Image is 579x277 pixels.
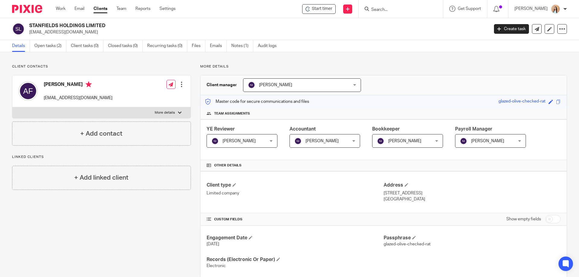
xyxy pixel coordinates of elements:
[135,6,150,12] a: Reports
[506,216,541,222] label: Show empty fields
[74,6,84,12] a: Email
[74,173,128,182] h4: + Add linked client
[207,257,384,263] h4: Records (Electronic Or Paper)
[371,7,425,13] input: Search
[258,40,281,52] a: Audit logs
[210,40,227,52] a: Emails
[207,242,219,246] span: [DATE]
[388,139,421,143] span: [PERSON_NAME]
[207,235,384,241] h4: Engagement Date
[160,6,176,12] a: Settings
[514,6,548,12] p: [PERSON_NAME]
[377,137,384,145] img: svg%3E
[207,182,384,188] h4: Client type
[384,196,561,202] p: [GEOGRAPHIC_DATA]
[294,137,302,145] img: svg%3E
[29,29,485,35] p: [EMAIL_ADDRESS][DOMAIN_NAME]
[384,190,561,196] p: [STREET_ADDRESS]
[12,23,25,35] img: svg%3E
[34,40,66,52] a: Open tasks (2)
[302,4,336,14] div: STANFIELDS HOLDINGS LIMITED
[12,5,42,13] img: Pixie
[12,155,191,159] p: Linked clients
[93,6,107,12] a: Clients
[155,110,175,115] p: More details
[211,137,219,145] img: svg%3E
[86,81,92,87] i: Primary
[56,6,65,12] a: Work
[207,127,235,131] span: YE Reviewer
[312,6,332,12] span: Start timer
[455,127,492,131] span: Payroll Manager
[305,139,339,143] span: [PERSON_NAME]
[29,23,394,29] h2: STANFIELDS HOLDINGS LIMITED
[200,64,567,69] p: More details
[80,129,122,138] h4: + Add contact
[207,217,384,222] h4: CUSTOM FIELDS
[248,81,255,89] img: svg%3E
[108,40,143,52] a: Closed tasks (0)
[551,4,560,14] img: Linkedin%20Posts%20-%20Client%20success%20stories%20(1).png
[214,111,250,116] span: Team assignments
[44,95,112,101] p: [EMAIL_ADDRESS][DOMAIN_NAME]
[231,40,253,52] a: Notes (1)
[71,40,103,52] a: Client tasks (0)
[384,242,431,246] span: glazed-olive-checked-rat
[498,98,546,105] div: glazed-olive-checked-rat
[384,235,561,241] h4: Passphrase
[223,139,256,143] span: [PERSON_NAME]
[471,139,504,143] span: [PERSON_NAME]
[460,137,467,145] img: svg%3E
[12,40,30,52] a: Details
[207,190,384,196] p: Limited company
[116,6,126,12] a: Team
[384,182,561,188] h4: Address
[44,81,112,89] h4: [PERSON_NAME]
[192,40,205,52] a: Files
[259,83,292,87] span: [PERSON_NAME]
[289,127,316,131] span: Accountant
[372,127,400,131] span: Bookkeeper
[18,81,38,101] img: svg%3E
[494,24,529,34] a: Create task
[147,40,187,52] a: Recurring tasks (0)
[458,7,481,11] span: Get Support
[214,163,242,168] span: Other details
[205,99,309,105] p: Master code for secure communications and files
[12,64,191,69] p: Client contacts
[207,82,237,88] h3: Client manager
[207,264,226,268] span: Electronic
